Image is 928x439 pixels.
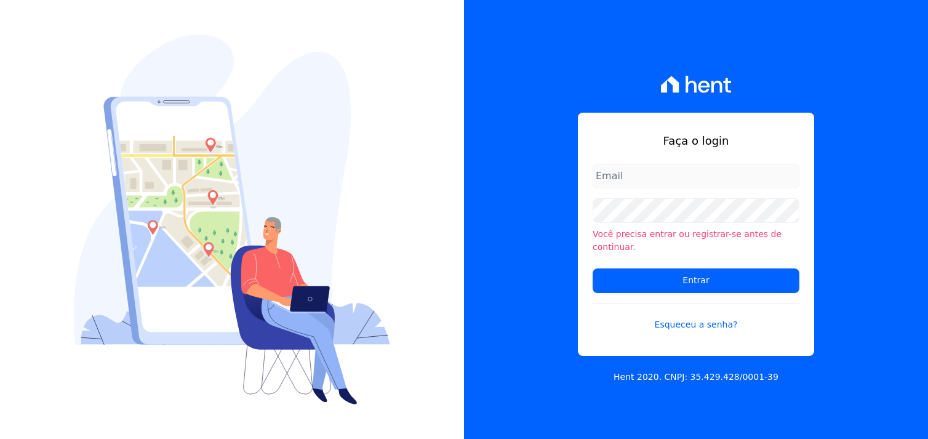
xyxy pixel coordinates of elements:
a: Esqueceu a senha? [593,303,799,331]
input: Email [593,164,799,188]
input: Entrar [593,268,799,293]
h1: Faça o login [593,132,799,149]
p: Hent 2020. CNPJ: 35.429.428/0001-39 [614,371,778,384]
li: Você precisa entrar ou registrar-se antes de continuar. [593,228,799,254]
img: Login [74,34,390,405]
